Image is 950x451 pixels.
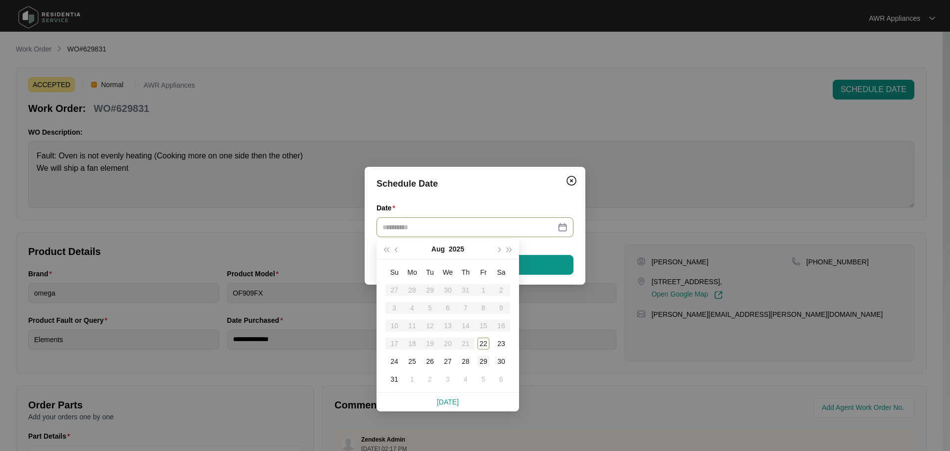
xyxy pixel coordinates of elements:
[421,370,439,388] td: 2025-09-02
[406,373,418,385] div: 1
[388,355,400,367] div: 24
[424,373,436,385] div: 2
[421,263,439,281] th: Tu
[442,355,454,367] div: 27
[564,173,579,189] button: Close
[492,370,510,388] td: 2025-09-06
[439,263,457,281] th: We
[492,352,510,370] td: 2025-08-30
[388,373,400,385] div: 31
[475,335,492,352] td: 2025-08-22
[403,370,421,388] td: 2025-09-01
[495,373,507,385] div: 6
[385,352,403,370] td: 2025-08-24
[460,355,472,367] div: 28
[439,352,457,370] td: 2025-08-27
[406,355,418,367] div: 25
[475,263,492,281] th: Fr
[460,373,472,385] div: 4
[403,263,421,281] th: Mo
[385,263,403,281] th: Su
[492,335,510,352] td: 2025-08-23
[385,370,403,388] td: 2025-08-31
[377,203,399,213] label: Date
[477,373,489,385] div: 5
[457,352,475,370] td: 2025-08-28
[377,177,573,191] div: Schedule Date
[424,355,436,367] div: 26
[382,222,556,233] input: Date
[475,352,492,370] td: 2025-08-29
[457,370,475,388] td: 2025-09-04
[566,175,577,187] img: closeCircle
[431,239,445,259] button: Aug
[492,263,510,281] th: Sa
[437,398,459,406] a: [DATE]
[477,355,489,367] div: 29
[421,352,439,370] td: 2025-08-26
[439,370,457,388] td: 2025-09-03
[495,355,507,367] div: 30
[495,338,507,350] div: 23
[457,263,475,281] th: Th
[475,370,492,388] td: 2025-09-05
[403,352,421,370] td: 2025-08-25
[477,338,489,350] div: 22
[449,239,464,259] button: 2025
[442,373,454,385] div: 3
